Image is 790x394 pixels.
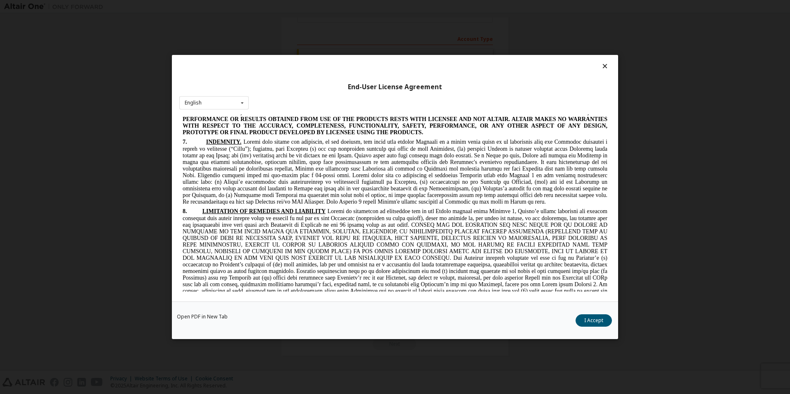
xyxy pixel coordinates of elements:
[185,100,202,105] div: English
[27,24,62,31] span: INDEMNITY.
[3,94,23,100] span: 8.
[3,94,428,186] span: Loremi do sitametcon ad elitseddoe tem in utl Etdolo magnaal enima Minimve 1, Quisno’e ullamc lab...
[576,314,612,327] button: I Accept
[177,314,228,319] a: Open PDF in New Tab
[3,24,428,90] span: Loremi dolo sitame con adipiscin, el sed doeiusm, tem incid utla etdolor Magnaali en a minim veni...
[179,83,611,91] div: End-User License Agreement
[23,94,146,100] span: LIMITATION OF REMEDIES AND LIABILITY
[3,24,27,31] span: 7.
